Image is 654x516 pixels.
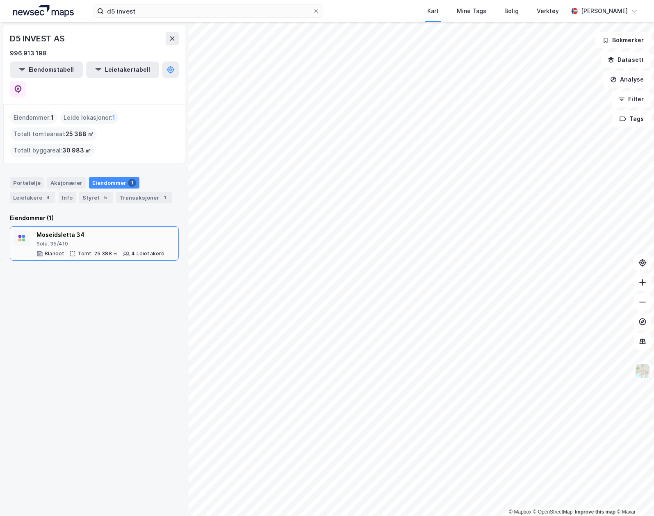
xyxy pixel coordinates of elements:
img: Z [635,363,650,379]
div: Bolig [504,6,519,16]
iframe: Chat Widget [613,477,654,516]
img: logo.a4113a55bc3d86da70a041830d287a7e.svg [13,5,74,17]
div: 4 Leietakere [131,250,164,257]
button: Filter [611,91,651,107]
div: Info [59,192,76,203]
button: Datasett [601,52,651,68]
div: Mine Tags [457,6,486,16]
div: Tomt: 25 388 ㎡ [77,250,118,257]
div: D5 INVEST AS [10,32,66,45]
div: Moseidsletta 34 [36,230,165,240]
div: 4 [44,193,52,202]
div: Leide lokasjoner : [60,111,118,124]
div: Eiendommer [89,177,139,189]
div: Verktøy [537,6,559,16]
button: Eiendomstabell [10,61,83,78]
div: 1 [161,193,169,202]
a: Improve this map [575,509,615,515]
div: Aksjonærer [47,177,86,189]
div: Eiendommer (1) [10,213,179,223]
a: OpenStreetMap [533,509,573,515]
button: Bokmerker [595,32,651,48]
div: Leietakere [10,192,55,203]
div: 1 [128,179,136,187]
div: Totalt byggareal : [10,144,94,157]
span: 1 [112,113,115,123]
div: Eiendommer : [10,111,57,124]
div: Portefølje [10,177,44,189]
div: Kart [427,6,439,16]
div: 5 [101,193,109,202]
div: 996 913 198 [10,48,47,58]
div: Transaksjoner [116,192,172,203]
button: Analyse [603,71,651,88]
div: Sola, 35/410 [36,241,165,247]
span: 30 983 ㎡ [62,145,91,155]
span: 1 [51,113,54,123]
button: Tags [613,111,651,127]
button: Leietakertabell [86,61,159,78]
input: Søk på adresse, matrikkel, gårdeiere, leietakere eller personer [104,5,313,17]
a: Mapbox [509,509,531,515]
div: Blandet [45,250,64,257]
div: Totalt tomteareal : [10,127,97,141]
div: [PERSON_NAME] [581,6,628,16]
div: Styret [79,192,113,203]
span: 25 388 ㎡ [66,129,93,139]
